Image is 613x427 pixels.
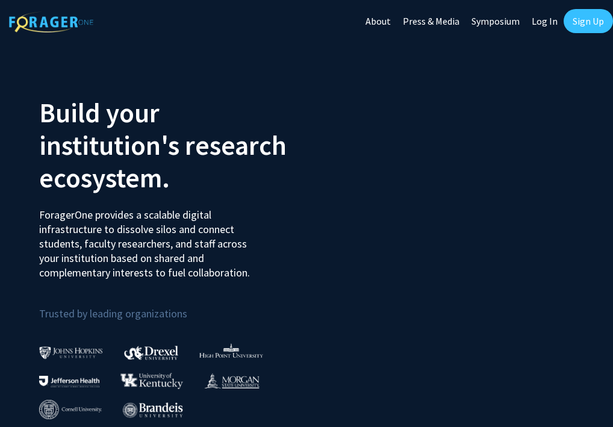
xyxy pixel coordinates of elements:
[564,9,613,33] a: Sign Up
[199,343,263,358] img: High Point University
[39,346,103,359] img: Johns Hopkins University
[39,376,99,387] img: Thomas Jefferson University
[39,400,102,420] img: Cornell University
[9,11,93,33] img: ForagerOne Logo
[204,373,260,388] img: Morgan State University
[124,346,178,360] img: Drexel University
[120,373,183,389] img: University of Kentucky
[39,290,297,323] p: Trusted by leading organizations
[123,402,183,417] img: Brandeis University
[39,199,267,280] p: ForagerOne provides a scalable digital infrastructure to dissolve silos and connect students, fac...
[39,96,297,194] h2: Build your institution's research ecosystem.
